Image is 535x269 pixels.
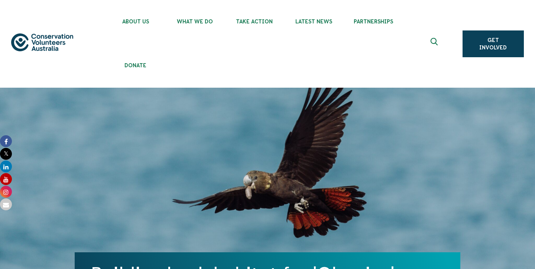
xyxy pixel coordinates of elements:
span: What We Do [165,19,225,25]
span: Latest News [284,19,344,25]
a: Get Involved [463,30,524,57]
span: Take Action [225,19,284,25]
span: Expand search box [430,38,440,50]
span: Donate [106,62,165,68]
img: logo.svg [11,33,73,52]
span: About Us [106,19,165,25]
button: Expand search box Close search box [426,35,444,53]
span: Partnerships [344,19,403,25]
